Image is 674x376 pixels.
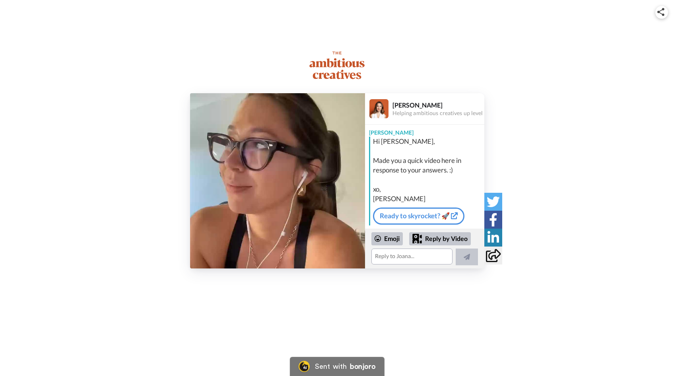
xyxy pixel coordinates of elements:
[373,137,482,204] div: Hi [PERSON_NAME], Made you a quick video here in response to your answers. :) xo, [PERSON_NAME]
[373,208,464,224] a: Ready to skyrocket? 🚀
[412,234,422,243] div: Reply by Video
[371,232,403,245] div: Emoji
[407,229,442,245] img: message.svg
[392,110,484,117] div: Helping ambitious creatives up level
[657,8,664,16] img: ic_share.svg
[369,99,388,118] img: Profile Image
[307,49,367,81] img: logo
[365,229,484,258] div: Send [PERSON_NAME] a reply.
[409,232,471,246] div: Reply by Video
[190,93,365,268] img: 6df60218-6125-488e-aced-b904a247be5c-thumb.jpg
[365,125,484,137] div: [PERSON_NAME]
[392,101,484,109] div: [PERSON_NAME]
